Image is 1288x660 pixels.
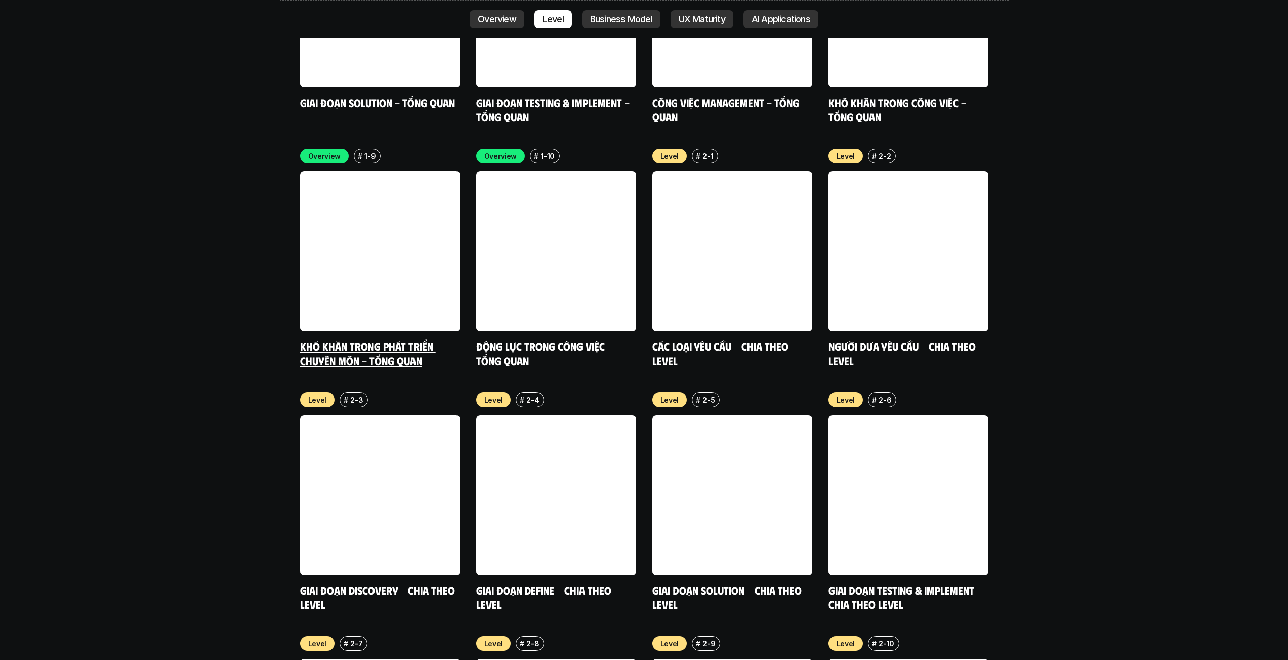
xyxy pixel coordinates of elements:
[652,339,791,367] a: Các loại yêu cầu - Chia theo level
[660,394,679,405] p: Level
[476,96,632,123] a: Giai đoạn Testing & Implement - Tổng quan
[470,10,524,28] a: Overview
[872,640,877,647] h6: #
[879,151,891,161] p: 2-2
[484,394,503,405] p: Level
[652,96,802,123] a: Công việc Management - Tổng quan
[696,640,700,647] h6: #
[484,151,517,161] p: Overview
[364,151,376,161] p: 1-9
[837,638,855,649] p: Level
[526,638,539,649] p: 2-8
[696,152,700,160] h6: #
[702,151,713,161] p: 2-1
[484,638,503,649] p: Level
[696,396,700,404] h6: #
[476,339,615,367] a: Động lực trong công việc - Tổng quan
[300,96,455,109] a: Giai đoạn Solution - Tổng quan
[520,640,524,647] h6: #
[308,394,327,405] p: Level
[300,583,458,611] a: Giai đoạn Discovery - Chia theo Level
[520,396,524,404] h6: #
[879,394,891,405] p: 2-6
[828,96,969,123] a: Khó khăn trong công việc - Tổng quan
[702,394,715,405] p: 2-5
[344,396,348,404] h6: #
[350,394,363,405] p: 2-3
[308,151,341,161] p: Overview
[534,152,538,160] h6: #
[344,640,348,647] h6: #
[652,583,804,611] a: Giai đoạn Solution - Chia theo Level
[476,583,614,611] a: Giai đoạn Define - Chia theo Level
[350,638,362,649] p: 2-7
[828,583,984,611] a: Giai đoạn Testing & Implement - Chia theo Level
[308,638,327,649] p: Level
[828,339,978,367] a: Người đưa yêu cầu - Chia theo Level
[702,638,715,649] p: 2-9
[300,339,436,367] a: Khó khăn trong phát triển chuyên môn - Tổng quan
[872,396,877,404] h6: #
[837,151,855,161] p: Level
[872,152,877,160] h6: #
[879,638,894,649] p: 2-10
[660,638,679,649] p: Level
[837,394,855,405] p: Level
[358,152,362,160] h6: #
[526,394,539,405] p: 2-4
[541,151,555,161] p: 1-10
[660,151,679,161] p: Level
